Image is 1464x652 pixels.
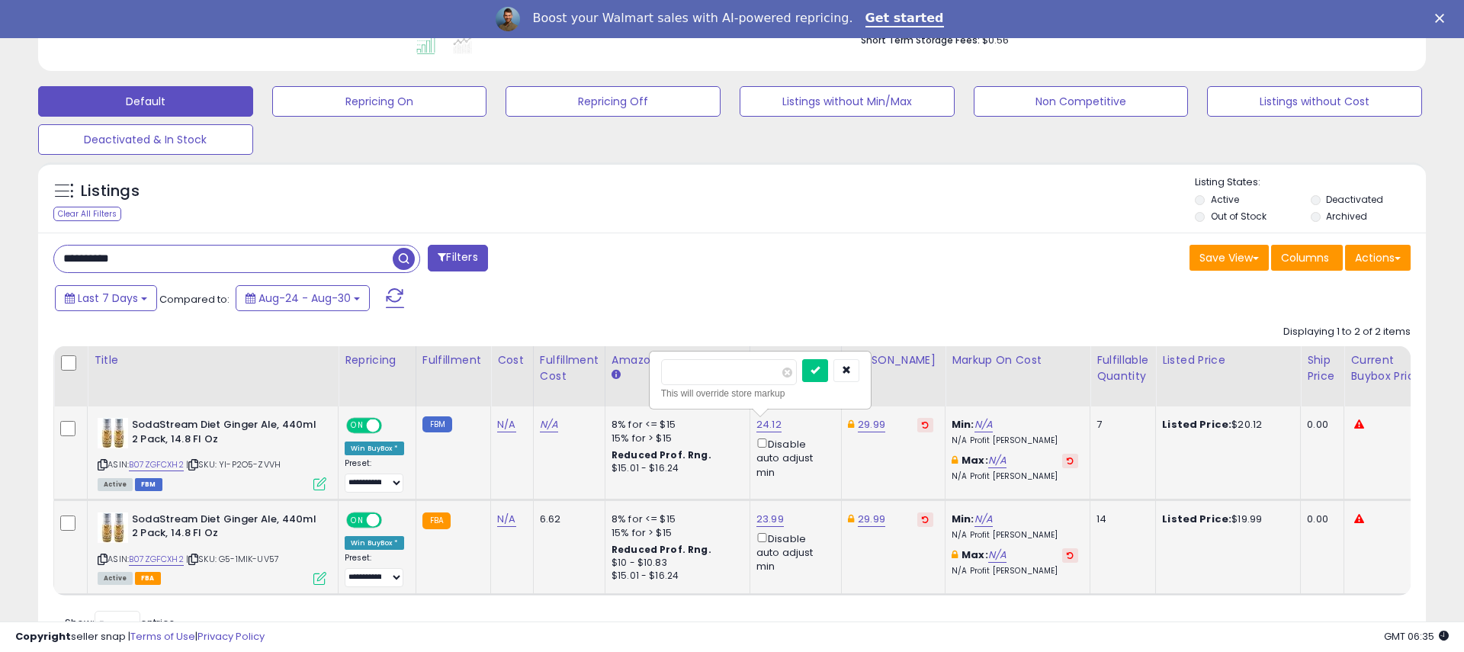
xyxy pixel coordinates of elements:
div: ASIN: [98,512,326,583]
span: OFF [380,513,404,526]
button: Last 7 Days [55,285,157,311]
b: Min: [952,417,974,432]
span: All listings currently available for purchase on Amazon [98,478,133,491]
span: 2025-09-7 06:35 GMT [1384,629,1449,644]
button: Listings without Min/Max [740,86,955,117]
i: Revert to store-level Dynamic Max Price [922,421,929,429]
div: ASIN: [98,418,326,489]
a: N/A [540,417,558,432]
div: $10 - $10.83 [612,557,738,570]
div: Boost your Walmart sales with AI-powered repricing. [532,11,852,26]
button: Listings without Cost [1207,86,1422,117]
small: FBA [422,512,451,529]
h5: Listings [81,181,140,202]
div: Current Buybox Price [1350,352,1429,384]
p: N/A Profit [PERSON_NAME] [952,435,1078,446]
span: Compared to: [159,292,230,307]
span: Last 7 Days [78,291,138,306]
a: Terms of Use [130,629,195,644]
button: Filters [428,245,487,271]
a: N/A [497,417,515,432]
button: Repricing On [272,86,487,117]
i: This overrides the store level max markup for this listing [952,550,958,560]
small: Amazon Fees. [612,368,621,382]
i: Revert to store-level Max Markup [1067,551,1074,559]
div: 15% for > $15 [612,432,738,445]
span: | SKU: G5-1MIK-UV57 [186,553,279,565]
button: Non Competitive [974,86,1189,117]
b: Max: [962,453,988,467]
a: N/A [497,512,515,527]
div: 0.00 [1307,418,1332,432]
div: Win BuyBox * [345,442,404,455]
button: Default [38,86,253,117]
div: 8% for <= $15 [612,418,738,432]
b: Short Term Storage Fees: [861,34,980,47]
a: Get started [865,11,944,27]
button: Actions [1345,245,1411,271]
div: This will override store markup [661,386,859,401]
b: Reduced Prof. Rng. [612,543,711,556]
div: $15.01 - $16.24 [612,570,738,583]
i: This overrides the store level Dynamic Max Price for this listing [848,514,854,524]
b: Max: [962,548,988,562]
small: FBM [422,416,452,432]
button: Save View [1189,245,1269,271]
a: 24.12 [756,417,782,432]
span: FBM [135,478,162,491]
button: Repricing Off [506,86,721,117]
a: N/A [988,453,1006,468]
div: Title [94,352,332,368]
span: ON [348,513,367,526]
div: Win BuyBox * [345,536,404,550]
strong: Copyright [15,629,71,644]
div: Displaying 1 to 2 of 2 items [1283,325,1411,339]
div: 8% for <= $15 [612,512,738,526]
div: $19.99 [1162,512,1289,526]
div: Repricing [345,352,409,368]
span: $0.56 [982,33,1009,47]
a: B07ZGFCXH2 [129,553,184,566]
span: FBA [135,572,161,585]
b: Listed Price: [1162,417,1231,432]
div: Cost [497,352,527,368]
div: Fulfillment Cost [540,352,599,384]
div: Listed Price [1162,352,1294,368]
div: Preset: [345,553,404,587]
div: seller snap | | [15,630,265,644]
div: Amazon Fees [612,352,743,368]
button: Deactivated & In Stock [38,124,253,155]
div: Close [1435,14,1450,23]
span: Show: entries [65,615,175,630]
a: 29.99 [858,417,885,432]
a: N/A [988,548,1006,563]
div: Clear All Filters [53,207,121,221]
div: 15% for > $15 [612,526,738,540]
div: $20.12 [1162,418,1289,432]
i: Revert to store-level Dynamic Max Price [922,515,929,523]
th: The percentage added to the cost of goods (COGS) that forms the calculator for Min & Max prices. [945,346,1090,406]
p: Listing States: [1195,175,1425,190]
p: N/A Profit [PERSON_NAME] [952,566,1078,577]
button: Columns [1271,245,1343,271]
div: Preset: [345,458,404,493]
label: Deactivated [1326,193,1383,206]
div: Markup on Cost [952,352,1084,368]
div: Disable auto adjust min [756,435,830,480]
p: N/A Profit [PERSON_NAME] [952,530,1078,541]
span: | SKU: YI-P2O5-ZVVH [186,458,281,471]
div: 6.62 [540,512,593,526]
span: Aug-24 - Aug-30 [258,291,351,306]
a: 29.99 [858,512,885,527]
b: SodaStream Diet Ginger Ale, 440ml 2 Pack, 14.8 Fl Oz [132,418,317,450]
div: Disable auto adjust min [756,530,830,574]
img: Profile image for Adrian [496,7,520,31]
p: N/A Profit [PERSON_NAME] [952,471,1078,482]
i: This overrides the store level Dynamic Max Price for this listing [848,419,854,429]
span: All listings currently available for purchase on Amazon [98,572,133,585]
label: Out of Stock [1211,210,1267,223]
a: B07ZGFCXH2 [129,458,184,471]
a: Privacy Policy [197,629,265,644]
a: 23.99 [756,512,784,527]
div: 0.00 [1307,512,1332,526]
